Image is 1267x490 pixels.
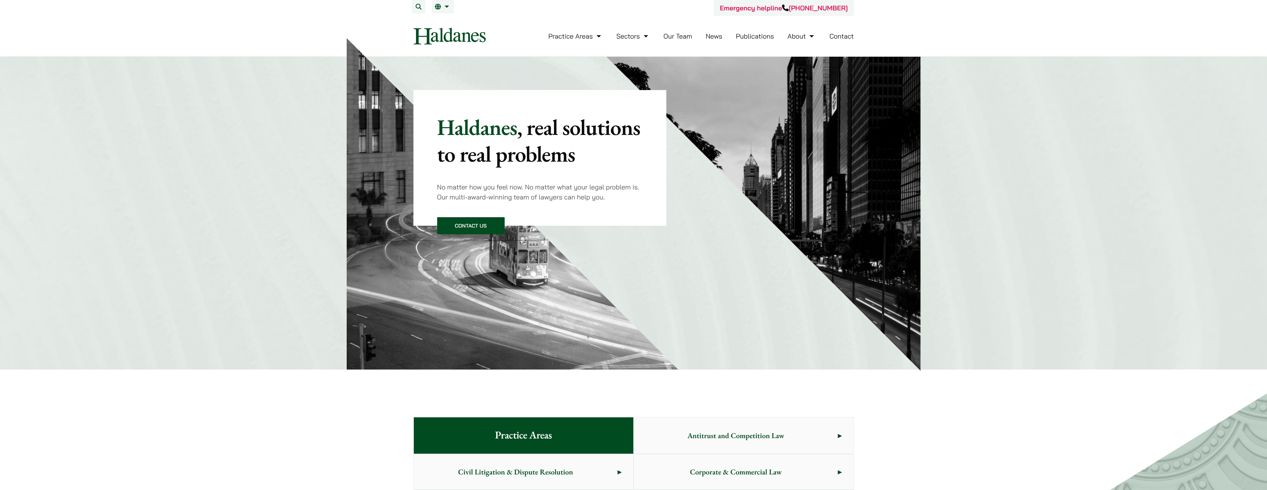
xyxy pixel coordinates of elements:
a: Our Team [663,32,692,40]
a: EN [435,4,451,10]
mark: , real solutions to real problems [437,113,640,168]
span: Corporate & Commercial Law [634,454,838,489]
a: Civil Litigation & Dispute Resolution [414,454,633,489]
span: Practice Areas [483,417,564,454]
a: News [706,32,722,40]
a: Contact [829,32,854,40]
a: Practice Areas [548,32,603,40]
p: No matter how you feel now. No matter what your legal problem is. Our multi-award-winning team of... [437,182,643,202]
a: Publications [736,32,774,40]
a: Sectors [616,32,650,40]
a: Corporate & Commercial Law [634,454,854,489]
a: Antitrust and Competition Law [634,417,854,454]
a: Contact Us [437,217,505,234]
span: Antitrust and Competition Law [634,418,838,453]
a: Emergency helpline[PHONE_NUMBER] [720,4,848,12]
a: About [788,32,816,40]
span: Civil Litigation & Dispute Resolution [414,454,618,489]
img: Logo of Haldanes [413,28,486,44]
p: Haldanes [437,114,643,167]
